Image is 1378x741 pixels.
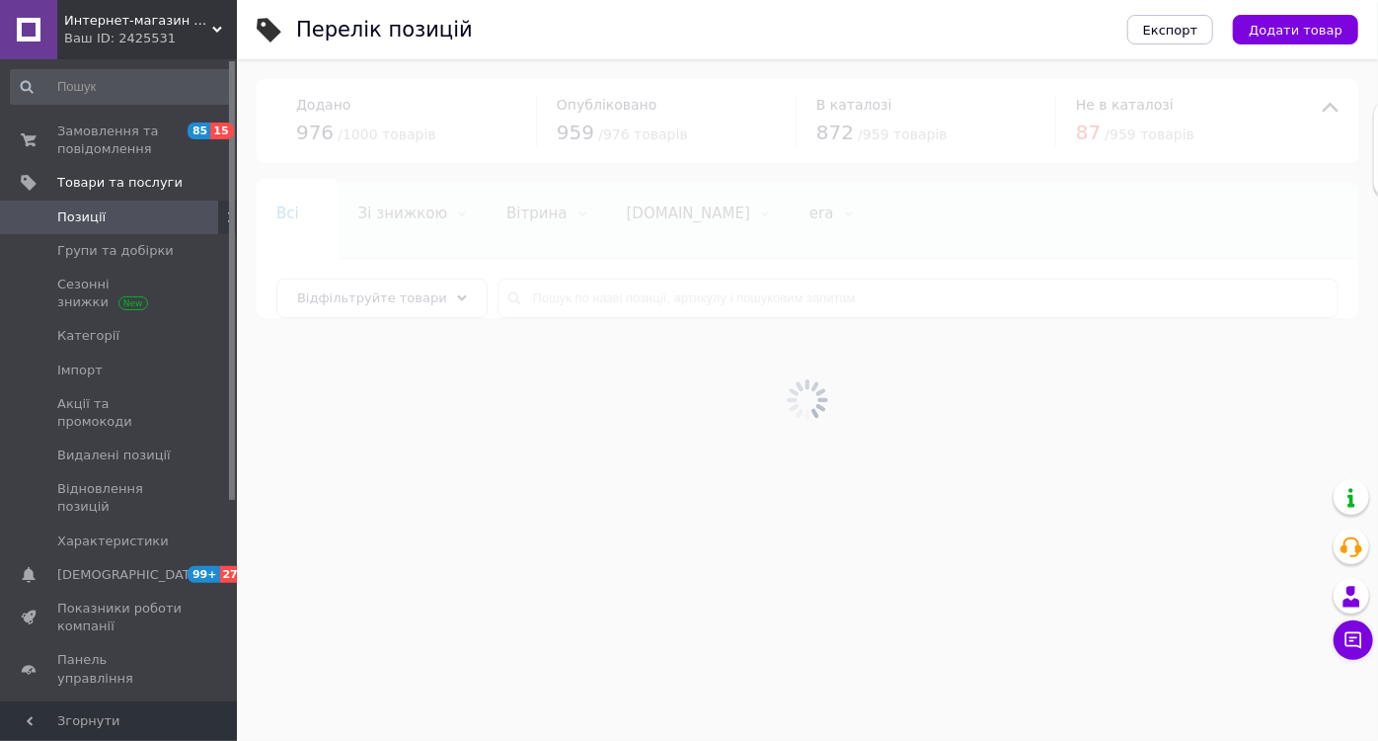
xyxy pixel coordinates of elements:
[210,123,233,139] span: 15
[1249,23,1342,38] span: Додати товар
[188,123,210,139] span: 85
[64,12,212,30] span: Интернет-магазин "Autozvuk2011"
[57,327,119,345] span: Категорії
[220,566,243,583] span: 27
[57,395,183,431] span: Акції та промокоди
[188,566,220,583] span: 99+
[57,600,183,635] span: Показники роботи компанії
[57,651,183,687] span: Панель управління
[57,362,103,379] span: Імпорт
[1127,15,1214,44] button: Експорт
[57,447,171,464] span: Видалені позиції
[1233,15,1358,44] button: Додати товар
[57,208,106,226] span: Позиції
[57,276,183,311] span: Сезонні знижки
[57,566,203,584] span: [DEMOGRAPHIC_DATA]
[1334,620,1373,660] button: Чат з покупцем
[57,174,183,192] span: Товари та послуги
[64,30,237,47] div: Ваш ID: 2425531
[1143,23,1198,38] span: Експорт
[57,533,169,550] span: Характеристики
[57,123,183,158] span: Замовлення та повідомлення
[57,242,174,260] span: Групи та добірки
[296,20,473,41] div: Перелік позицій
[10,69,233,105] input: Пошук
[57,480,183,516] span: Відновлення позицій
